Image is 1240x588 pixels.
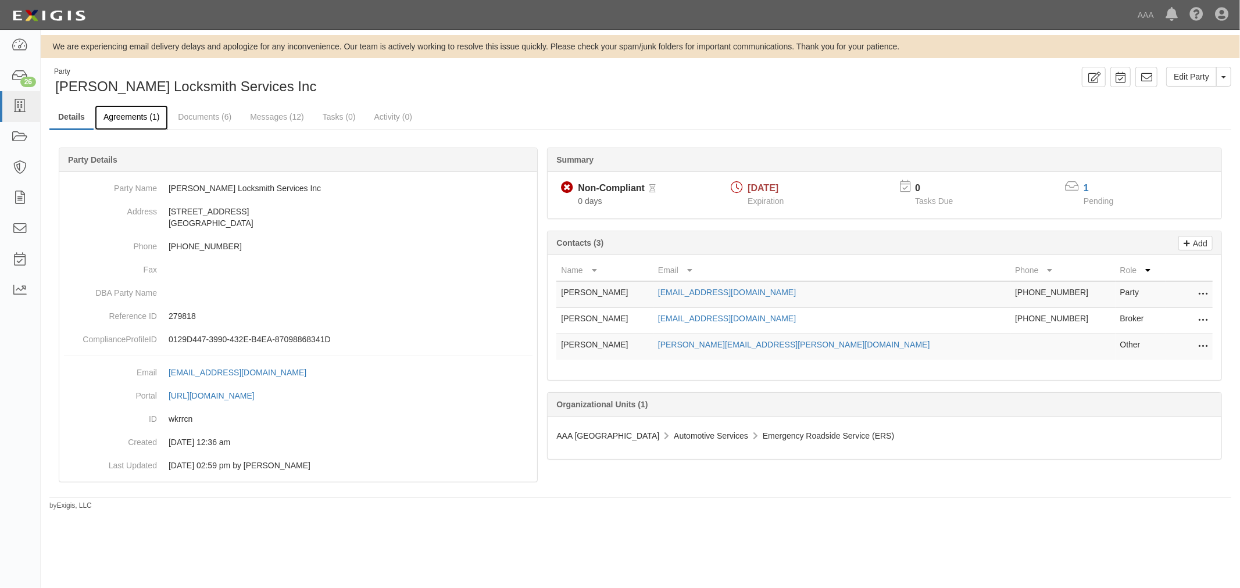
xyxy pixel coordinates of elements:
[64,361,157,378] dt: Email
[556,308,653,334] td: [PERSON_NAME]
[64,258,157,275] dt: Fax
[1084,183,1089,193] a: 1
[1084,196,1113,206] span: Pending
[658,314,796,323] a: [EMAIL_ADDRESS][DOMAIN_NAME]
[658,288,796,297] a: [EMAIL_ADDRESS][DOMAIN_NAME]
[64,177,157,194] dt: Party Name
[556,400,648,409] b: Organizational Units (1)
[41,41,1240,52] div: We are experiencing email delivery delays and apologize for any inconvenience. Our team is active...
[64,304,157,322] dt: Reference ID
[20,77,36,87] div: 26
[578,182,645,195] div: Non-Compliant
[169,334,533,345] p: 0129D447-3990-432E-B4EA-87098868341D
[915,182,967,195] p: 0
[556,238,603,248] b: Contacts (3)
[658,340,930,349] a: [PERSON_NAME][EMAIL_ADDRESS][PERSON_NAME][DOMAIN_NAME]
[64,177,533,200] dd: [PERSON_NAME] Locksmith Services Inc
[64,328,157,345] dt: ComplianceProfileID
[366,105,421,128] a: Activity (0)
[169,310,533,322] p: 279818
[763,431,894,440] span: Emergency Roadside Service (ERS)
[64,407,533,431] dd: wkrrcn
[64,235,157,252] dt: Phone
[578,196,602,206] span: Since 08/15/2025
[915,196,953,206] span: Tasks Due
[64,200,157,217] dt: Address
[95,105,168,130] a: Agreements (1)
[556,260,653,281] th: Name
[556,334,653,360] td: [PERSON_NAME]
[169,391,267,400] a: [URL][DOMAIN_NAME]
[1116,308,1166,334] td: Broker
[64,431,157,448] dt: Created
[64,281,157,299] dt: DBA Party Name
[1116,334,1166,360] td: Other
[64,454,533,477] dd: 11/19/2024 02:59 pm by Benjamin Tully
[653,260,1010,281] th: Email
[1189,8,1203,22] i: Help Center - Complianz
[1010,308,1115,334] td: [PHONE_NUMBER]
[1190,236,1207,250] p: Add
[1116,260,1166,281] th: Role
[556,431,659,440] span: AAA [GEOGRAPHIC_DATA]
[169,368,319,377] a: [EMAIL_ADDRESS][DOMAIN_NAME]
[1166,67,1217,87] a: Edit Party
[561,182,573,194] i: Non-Compliant
[54,67,316,77] div: Party
[1116,281,1166,308] td: Party
[748,196,784,206] span: Expiration
[64,431,533,454] dd: 03/10/2023 12:36 am
[1010,281,1115,308] td: [PHONE_NUMBER]
[57,501,92,510] a: Exigis, LLC
[1178,236,1213,250] a: Add
[556,155,594,164] b: Summary
[674,431,748,440] span: Automotive Services
[649,185,656,193] i: Pending Review
[556,281,653,308] td: [PERSON_NAME]
[241,105,313,128] a: Messages (12)
[49,501,92,511] small: by
[64,200,533,235] dd: [STREET_ADDRESS] [GEOGRAPHIC_DATA]
[68,155,117,164] b: Party Details
[9,5,89,26] img: logo-5460c22ac91f19d4615b14bd174203de0afe785f0fc80cf4dbbc73dc1793850b.png
[55,78,316,94] span: [PERSON_NAME] Locksmith Services Inc
[169,105,240,128] a: Documents (6)
[64,407,157,425] dt: ID
[64,384,157,401] dt: Portal
[64,454,157,471] dt: Last Updated
[314,105,365,128] a: Tasks (0)
[169,367,306,378] div: [EMAIL_ADDRESS][DOMAIN_NAME]
[1010,260,1115,281] th: Phone
[49,67,632,96] div: Cook's Locksmith Services Inc
[748,183,778,193] span: [DATE]
[64,235,533,258] dd: [PHONE_NUMBER]
[49,105,94,130] a: Details
[1132,3,1160,27] a: AAA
